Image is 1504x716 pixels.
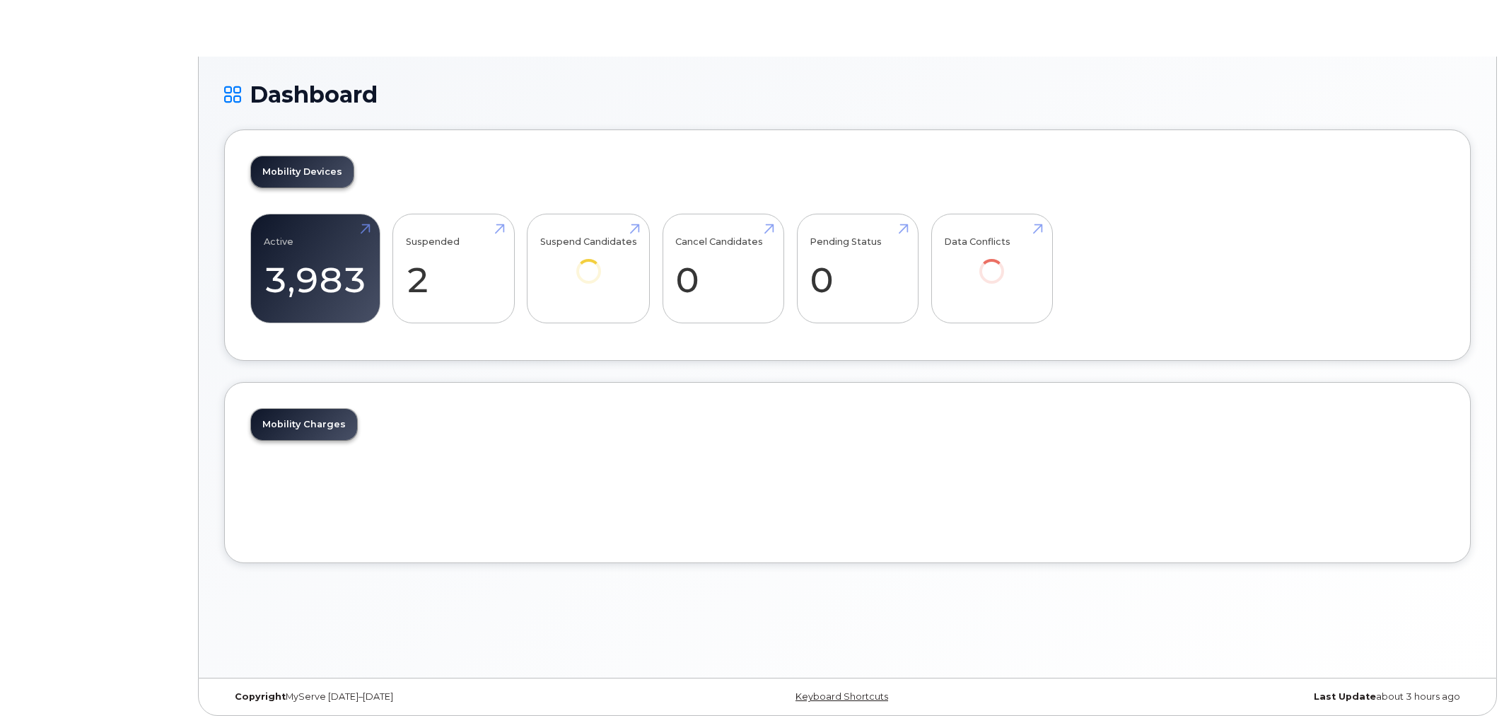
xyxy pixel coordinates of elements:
strong: Copyright [235,691,286,702]
a: Suspended 2 [406,222,501,316]
h1: Dashboard [224,82,1471,107]
a: Suspend Candidates [540,222,637,304]
div: MyServe [DATE]–[DATE] [224,691,640,703]
a: Mobility Charges [251,409,357,440]
strong: Last Update [1314,691,1376,702]
div: about 3 hours ago [1055,691,1471,703]
a: Active 3,983 [264,222,367,316]
a: Keyboard Shortcuts [795,691,888,702]
a: Cancel Candidates 0 [675,222,771,316]
a: Pending Status 0 [810,222,905,316]
a: Mobility Devices [251,156,354,187]
a: Data Conflicts [944,222,1039,304]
